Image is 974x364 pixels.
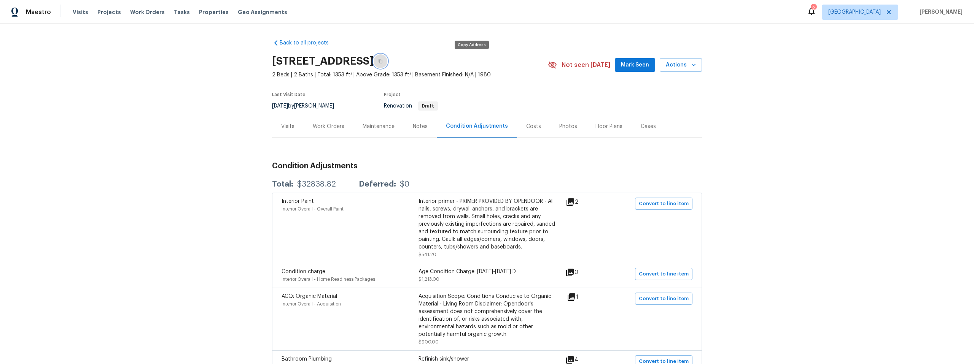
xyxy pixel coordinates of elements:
span: Geo Assignments [238,8,287,16]
div: $32838.82 [297,180,336,188]
button: Actions [660,58,702,72]
span: $1,213.00 [419,277,439,282]
div: Floor Plans [595,123,622,130]
div: Refinish sink/shower [419,355,555,363]
span: $900.00 [419,340,439,344]
div: Work Orders [313,123,344,130]
span: Interior Overall - Home Readiness Packages [282,277,375,282]
div: 1 [567,293,603,302]
button: Convert to line item [635,268,692,280]
div: by [PERSON_NAME] [272,101,343,111]
span: Draft [419,104,437,108]
span: Visits [73,8,88,16]
div: 0 [565,268,603,277]
div: Interior primer - PRIMER PROVIDED BY OPENDOOR - All nails, screws, drywall anchors, and brackets ... [419,198,555,251]
div: Total: [272,180,293,188]
div: Acquisition Scope: Conditions Conducive to Organic Material - Living Room Disclaimer: Opendoor's ... [419,293,555,338]
span: Work Orders [130,8,165,16]
div: Maintenance [363,123,395,130]
div: Photos [559,123,577,130]
span: [PERSON_NAME] [917,8,963,16]
span: Tasks [174,9,190,15]
span: Convert to line item [639,199,689,208]
span: Interior Paint [282,199,314,204]
span: Renovation [384,103,438,109]
span: [DATE] [272,103,288,109]
button: Convert to line item [635,198,692,210]
span: $541.20 [419,252,436,257]
span: Mark Seen [621,60,649,70]
button: Mark Seen [615,58,655,72]
h3: Condition Adjustments [272,162,702,170]
div: Condition Adjustments [446,122,508,130]
div: Deferred: [359,180,396,188]
span: Bathroom Plumbing [282,356,332,362]
span: Convert to line item [639,294,689,303]
span: Convert to line item [639,270,689,279]
button: Convert to line item [635,293,692,305]
span: Projects [97,8,121,16]
div: 2 [811,5,816,12]
span: Maestro [26,8,51,16]
span: Interior Overall - Acquisition [282,302,341,306]
span: Condition charge [282,269,325,274]
span: 2 Beds | 2 Baths | Total: 1353 ft² | Above Grade: 1353 ft² | Basement Finished: N/A | 1980 [272,71,548,79]
span: Interior Overall - Overall Paint [282,207,344,211]
div: Age Condition Charge: [DATE]-[DATE] D [419,268,555,275]
span: Actions [666,60,696,70]
span: ACQ: Organic Material [282,294,337,299]
div: Notes [413,123,428,130]
a: Back to all projects [272,39,345,47]
span: Properties [199,8,229,16]
div: $0 [400,180,409,188]
div: 2 [566,198,603,207]
span: Project [384,92,401,97]
h2: [STREET_ADDRESS] [272,57,374,65]
span: [GEOGRAPHIC_DATA] [828,8,881,16]
div: Costs [526,123,541,130]
span: Last Visit Date [272,92,306,97]
div: Visits [281,123,294,130]
span: Not seen [DATE] [562,61,610,69]
div: Cases [641,123,656,130]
